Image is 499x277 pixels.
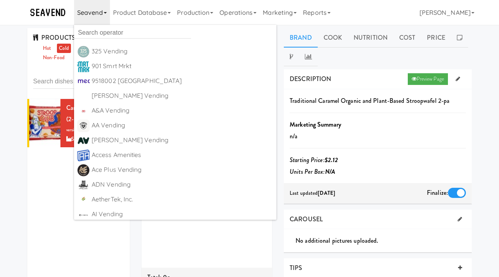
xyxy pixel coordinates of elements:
[92,90,273,102] div: [PERSON_NAME] Vending
[77,179,90,191] img: btfbkppilgpqn7n9svkz.png
[325,167,335,176] b: N/A
[348,28,393,48] a: Nutrition
[290,120,341,129] b: Marketing Summary
[92,60,273,72] div: 901 Smrt Mrkt
[92,134,273,146] div: [PERSON_NAME] Vending
[77,164,90,176] img: fg1tdwzclvcgadomhdtp.png
[77,105,90,117] img: q2obotf9n3qqirn9vbvw.jpg
[33,74,124,89] input: Search dishes
[290,131,466,142] p: n/a
[284,28,318,48] a: Brand
[92,194,273,205] div: AetherTek, Inc.
[77,46,90,58] img: kbrytollda43ilh6wexs.png
[290,167,335,176] i: Units Per Box:
[92,75,273,87] div: 9518002 [GEOGRAPHIC_DATA]
[77,149,90,162] img: kgvx9ubdnwdmesdqrgmd.png
[57,44,71,53] a: Cold
[318,189,335,197] b: [DATE]
[41,53,67,63] a: Non-Food
[318,28,348,48] a: Cook
[92,149,273,161] div: Access Amenities
[290,189,335,197] span: Last updated
[77,75,90,88] img: pbzj0xqistzv78rw17gh.jpg
[290,74,331,83] span: DESCRIPTION
[92,164,273,176] div: Ace Plus Vending
[74,27,191,39] input: Search operator
[33,33,75,42] span: PRODUCTS
[92,208,273,220] div: AI Vending
[77,120,90,132] img: dcdxvmg3yksh6usvjplj.png
[77,90,90,102] img: ACwAAAAAAQABAAACADs=
[92,179,273,191] div: ADN Vending
[427,188,448,197] span: Finalize:
[77,60,90,73] img: ir0uzeqxfph1lfkm2qud.jpg
[290,95,466,107] p: Traditional Caramel Organic and Plant-Based Stroopwafel 2-pa
[41,44,53,53] a: Hot
[290,215,323,224] span: CAROUSEL
[66,134,124,144] div: Seavend
[290,155,338,164] i: Starting Price:
[77,134,90,147] img: ucvciuztr6ofmmudrk1o.png
[27,6,68,19] img: Micromart
[393,28,421,48] a: Cost
[92,120,273,131] div: AA Vending
[77,208,90,221] img: ck9lluqwz49r4slbytpm.png
[290,263,302,272] span: TIPS
[66,127,81,133] span: version: 1
[92,46,273,57] div: 325 Vending
[296,235,472,247] div: No additional pictures uploaded.
[27,99,130,147] li: Caramel Stroopwafel (2-Pack)version: 1Seavend
[325,155,338,164] b: $2.12
[408,73,448,85] a: Preview Page
[421,28,451,48] a: Price
[92,105,273,116] div: A&A Vending
[66,103,119,124] span: Caramel Stroopwafel (2-Pack)
[77,194,90,206] img: wikircranfrz09drhcio.png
